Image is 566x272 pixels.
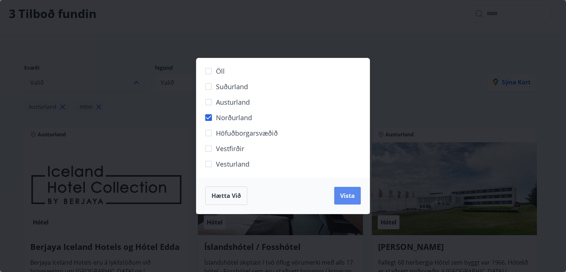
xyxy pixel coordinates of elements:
span: Hætta við [212,192,241,200]
span: Austurland [216,97,250,107]
span: Vesturland [216,159,249,169]
span: Vestfirðir [216,144,244,153]
span: Vista [340,192,355,200]
span: Norðurland [216,113,252,122]
button: Vista [334,187,361,205]
span: Öll [216,66,225,76]
span: Höfuðborgarsvæðið [216,128,278,138]
button: Hætta við [205,186,247,205]
span: Suðurland [216,82,248,91]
